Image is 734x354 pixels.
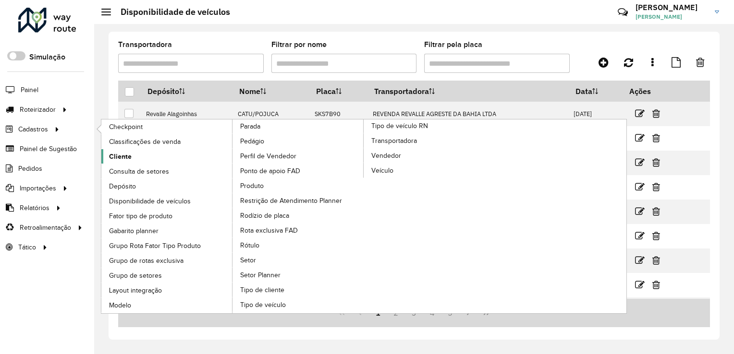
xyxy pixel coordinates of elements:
[18,124,48,134] span: Cadastros
[232,149,364,163] a: Perfil de Vendedor
[271,39,327,50] label: Filtrar por nome
[109,122,143,132] span: Checkpoint
[101,209,233,223] a: Fator tipo de produto
[240,151,296,161] span: Perfil de Vendedor
[101,179,233,193] a: Depósito
[101,268,233,283] a: Grupo de setores
[111,7,230,17] h2: Disponibilidade de veículos
[240,121,260,131] span: Parada
[101,119,364,313] a: Parada
[233,81,310,102] th: Nome
[232,223,364,237] a: Rota exclusiva FAD
[20,183,56,193] span: Importações
[101,164,233,178] a: Consulta de setores
[109,241,201,251] span: Grupo Rota Fator Tipo Produto
[232,164,364,178] a: Ponto de apoio FAD
[635,229,645,242] a: Editar
[101,283,233,297] a: Layout integração
[612,2,633,23] a: Contato Rápido
[240,255,256,265] span: Setor
[141,102,232,126] td: Revalle Alagoinhas
[367,102,569,126] td: REVENDA REVALLE AGRESTE DA BAHIA LTDA
[636,3,708,12] h3: [PERSON_NAME]
[29,51,65,63] label: Simulação
[309,102,367,126] td: SKS7B90
[371,136,417,146] span: Transportadora
[109,211,172,221] span: Fator tipo de produto
[118,39,172,50] label: Transportadora
[569,81,623,102] th: Data
[20,223,71,233] span: Retroalimentação
[21,85,38,95] span: Painel
[652,180,660,193] a: Excluir
[18,242,36,252] span: Tático
[652,278,660,291] a: Excluir
[371,151,401,161] span: Vendedor
[240,181,264,191] span: Produto
[240,166,300,176] span: Ponto de apoio FAD
[309,81,367,102] th: Placa
[652,254,660,267] a: Excluir
[636,12,708,21] span: [PERSON_NAME]
[232,119,495,313] a: Tipo de veículo RN
[240,211,289,221] span: Rodízio de placa
[635,254,645,267] a: Editar
[652,205,660,218] a: Excluir
[635,131,645,144] a: Editar
[371,165,393,176] span: Veículo
[101,149,233,164] a: Cliente
[101,253,233,268] a: Grupo de rotas exclusiva
[635,107,645,120] a: Editar
[101,194,233,208] a: Disponibilidade de veículos
[635,180,645,193] a: Editar
[364,163,495,177] a: Veículo
[109,226,159,236] span: Gabarito planner
[367,81,569,102] th: Transportadora
[232,208,364,223] a: Rodízio de placa
[364,133,495,148] a: Transportadora
[364,148,495,163] a: Vendedor
[233,102,310,126] td: CATU/POJUCA
[109,271,162,281] span: Grupo de setores
[18,164,42,174] span: Pedidos
[240,225,298,236] span: Rota exclusiva FAD
[569,102,623,126] td: [DATE]
[652,156,660,169] a: Excluir
[109,300,131,310] span: Modelo
[232,268,364,282] a: Setor Planner
[20,105,56,115] span: Roteirizador
[635,156,645,169] a: Editar
[240,285,284,295] span: Tipo de cliente
[232,297,364,312] a: Tipo de veículo
[240,300,286,310] span: Tipo de veículo
[240,240,259,250] span: Rótulo
[109,181,136,191] span: Depósito
[623,81,680,101] th: Ações
[101,119,233,134] a: Checkpoint
[240,196,342,206] span: Restrição de Atendimento Planner
[232,283,364,297] a: Tipo de cliente
[240,270,281,280] span: Setor Planner
[652,107,660,120] a: Excluir
[635,205,645,218] a: Editar
[109,196,191,206] span: Disponibilidade de veículos
[109,166,169,177] span: Consulta de setores
[101,238,233,253] a: Grupo Rota Fator Tipo Produto
[232,178,364,193] a: Produto
[20,144,77,154] span: Painel de Sugestão
[240,136,264,146] span: Pedágio
[232,134,364,148] a: Pedágio
[109,256,183,266] span: Grupo de rotas exclusiva
[371,121,428,131] span: Tipo de veículo RN
[141,81,232,102] th: Depósito
[232,193,364,208] a: Restrição de Atendimento Planner
[109,285,162,295] span: Layout integração
[109,137,181,147] span: Classificações de venda
[101,224,233,238] a: Gabarito planner
[232,238,364,252] a: Rótulo
[652,229,660,242] a: Excluir
[20,203,49,213] span: Relatórios
[109,152,132,162] span: Cliente
[652,131,660,144] a: Excluir
[635,278,645,291] a: Editar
